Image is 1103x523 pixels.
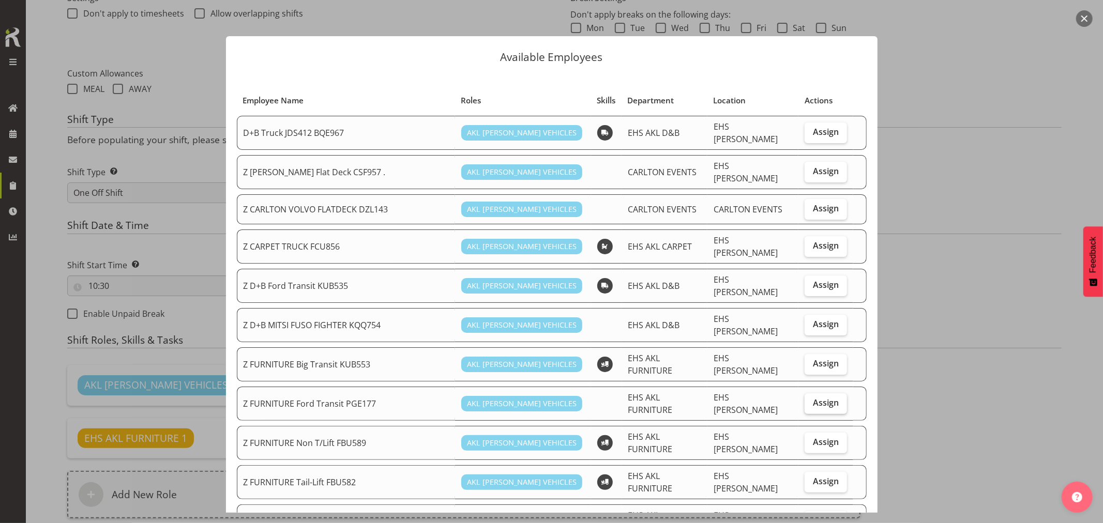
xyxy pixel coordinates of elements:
span: EHS AKL D&B [628,127,679,139]
td: Z D+B MITSI FUSO FIGHTER KQQ754 [237,308,455,342]
span: EHS AKL FURNITURE [628,392,672,416]
span: EHS [PERSON_NAME] [714,160,778,184]
td: Z FURNITURE Tail-Lift FBU582 [237,465,455,499]
span: Assign [813,240,839,251]
td: Z FURNITURE Big Transit KUB553 [237,347,455,381]
span: CARLTON EVENTS [628,166,697,178]
span: Roles [461,95,481,106]
span: AKL [PERSON_NAME] VEHICLES [467,437,577,449]
span: Assign [813,397,839,408]
span: AKL [PERSON_NAME] VEHICLES [467,241,577,252]
span: EHS [PERSON_NAME] [714,235,778,258]
span: CARLTON EVENTS [628,204,697,215]
span: AKL [PERSON_NAME] VEHICLES [467,398,577,409]
span: EHS AKL D&B [628,319,679,331]
span: EHS [PERSON_NAME] [714,352,778,376]
td: D+B Truck JDS412 BQE967 [237,116,455,150]
span: Assign [813,319,839,329]
span: Department [627,95,674,106]
span: Employee Name [243,95,304,106]
span: Assign [813,476,839,486]
span: Assign [813,358,839,368]
td: Z CARLTON VOLVO FLATDECK DZL143 [237,194,455,224]
span: Assign [813,280,839,290]
span: AKL [PERSON_NAME] VEHICLES [467,319,577,331]
span: Skills [597,95,615,106]
span: EHS [PERSON_NAME] [714,313,778,337]
span: EHS [PERSON_NAME] [714,274,778,298]
span: Assign [813,203,839,213]
span: EHS [PERSON_NAME] [714,431,778,455]
img: help-xxl-2.png [1072,492,1082,502]
td: Z CARPET TRUCK FCU856 [237,229,455,264]
span: CARLTON EVENTS [714,204,782,215]
span: Assign [813,166,839,176]
span: AKL [PERSON_NAME] VEHICLES [467,359,577,370]
span: Feedback [1089,237,1098,273]
span: EHS [PERSON_NAME] [714,392,778,416]
span: AKL [PERSON_NAME] VEHICLES [467,476,577,488]
span: EHS AKL CARPET [628,241,692,252]
span: AKL [PERSON_NAME] VEHICLES [467,166,577,178]
span: EHS AKL FURNITURE [628,352,672,376]
button: Feedback - Show survey [1083,226,1103,297]
td: Z FURNITURE Ford Transit PGE177 [237,387,455,421]
span: Actions [805,95,833,106]
span: Assign [813,127,839,137]
span: EHS AKL FURNITURE [628,470,672,494]
span: EHS [PERSON_NAME] [714,470,778,494]
td: Z FURNITURE Non T/Lift FBU589 [237,426,455,460]
span: AKL [PERSON_NAME] VEHICLES [467,204,577,215]
p: Available Employees [236,52,867,63]
span: Assign [813,437,839,447]
span: EHS AKL FURNITURE [628,431,672,455]
span: AKL [PERSON_NAME] VEHICLES [467,127,577,139]
span: EHS [PERSON_NAME] [714,121,778,145]
td: Z [PERSON_NAME] Flat Deck CSF957 . [237,155,455,189]
span: EHS AKL D&B [628,280,679,291]
span: Location [713,95,746,106]
td: Z D+B Ford Transit KUB535 [237,269,455,303]
span: AKL [PERSON_NAME] VEHICLES [467,280,577,291]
